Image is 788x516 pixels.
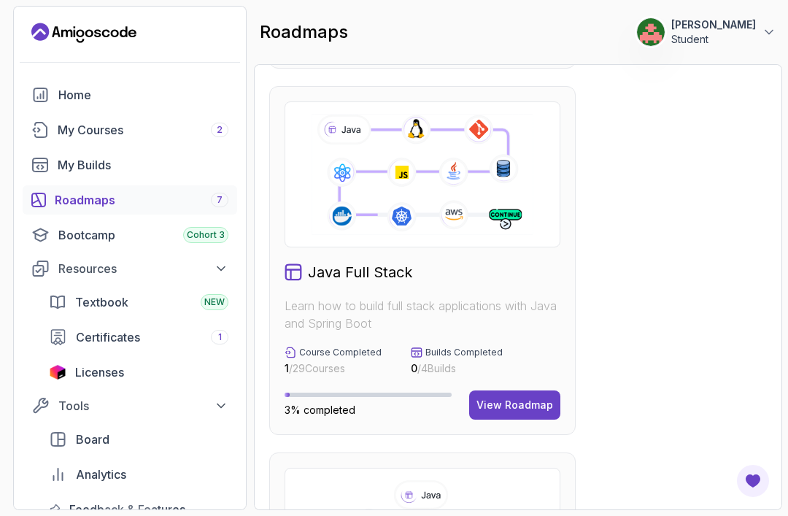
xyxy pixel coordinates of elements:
[476,398,553,412] div: View Roadmap
[40,460,237,489] a: analytics
[23,220,237,250] a: bootcamp
[40,288,237,317] a: textbook
[636,18,776,47] button: user profile image[PERSON_NAME]Student
[187,229,225,241] span: Cohort 3
[31,21,136,45] a: Landing page
[285,404,355,416] span: 3% completed
[218,331,222,343] span: 1
[23,185,237,215] a: roadmaps
[40,425,237,454] a: board
[23,150,237,180] a: builds
[260,20,348,44] h2: roadmaps
[58,156,228,174] div: My Builds
[308,262,412,282] h2: Java Full Stack
[75,293,128,311] span: Textbook
[58,86,228,104] div: Home
[76,466,126,483] span: Analytics
[75,363,124,381] span: Licenses
[285,362,289,374] span: 1
[637,18,665,46] img: user profile image
[671,18,756,32] p: [PERSON_NAME]
[55,191,228,209] div: Roadmaps
[58,121,228,139] div: My Courses
[58,226,228,244] div: Bootcamp
[425,347,503,358] p: Builds Completed
[58,397,228,415] div: Tools
[23,393,237,419] button: Tools
[58,260,228,277] div: Resources
[217,194,223,206] span: 7
[671,32,756,47] p: Student
[40,358,237,387] a: licenses
[299,347,382,358] p: Course Completed
[285,297,560,332] p: Learn how to build full stack applications with Java and Spring Boot
[469,390,560,420] button: View Roadmap
[285,361,382,376] p: / 29 Courses
[23,255,237,282] button: Resources
[76,328,140,346] span: Certificates
[217,124,223,136] span: 2
[411,361,503,376] p: / 4 Builds
[76,431,109,448] span: Board
[49,365,66,380] img: jetbrains icon
[40,323,237,352] a: certificates
[23,115,237,145] a: courses
[23,80,237,109] a: home
[735,463,770,498] button: Open Feedback Button
[204,296,225,308] span: NEW
[411,362,417,374] span: 0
